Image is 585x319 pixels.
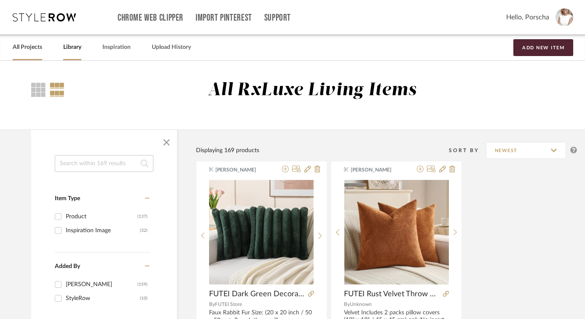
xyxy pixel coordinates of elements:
span: By [209,302,215,307]
span: FUTEI Store [215,302,242,307]
a: Inspiration [102,42,131,53]
img: FUTEI Dark Green Decorative Throw Pillow Covers 20x20 Inch Set of 2, Square Soft Faux Rabbit Fur ... [209,180,314,284]
img: avatar [555,8,573,26]
div: (32) [140,224,148,237]
div: Product [66,210,137,223]
div: 0 [209,180,314,285]
div: (10) [140,292,148,305]
div: All RxLuxe Living Items [208,80,416,101]
div: (159) [137,278,148,291]
a: All Projects [13,42,42,53]
a: Chrome Web Clipper [118,14,183,21]
span: Unknown [350,302,372,307]
div: Sort By [449,146,486,155]
span: [PERSON_NAME] [351,166,404,174]
span: FUTEI Rust Velvet Throw Pillow Covers 18x18 Inch Set of 2,Soft Embossed Leaf-Relief Textured Cush... [344,290,440,299]
button: Add New Item [513,39,573,56]
img: FUTEI Rust Velvet Throw Pillow Covers 18x18 Inch Set of 2,Soft Embossed Leaf-Relief Textured Cush... [344,180,449,284]
a: Upload History [152,42,191,53]
a: Import Pinterest [196,14,252,21]
div: Inspiration Image [66,224,140,237]
div: Displaying 169 products [196,146,259,155]
a: Support [264,14,291,21]
div: (137) [137,210,148,223]
span: FUTEI Dark Green Decorative Throw Pillow Covers 20x20 Inch Set of 2, Square Soft Faux Rabbit Fur ... [209,290,305,299]
span: By [344,302,350,307]
button: Close [158,134,175,151]
span: [PERSON_NAME] [215,166,268,174]
input: Search within 169 results [55,155,153,172]
span: Added By [55,263,80,269]
a: Library [63,42,81,53]
div: StyleRow [66,292,140,305]
div: [PERSON_NAME] [66,278,137,291]
span: Hello, Porscha [506,12,549,22]
span: Item Type [55,196,80,201]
